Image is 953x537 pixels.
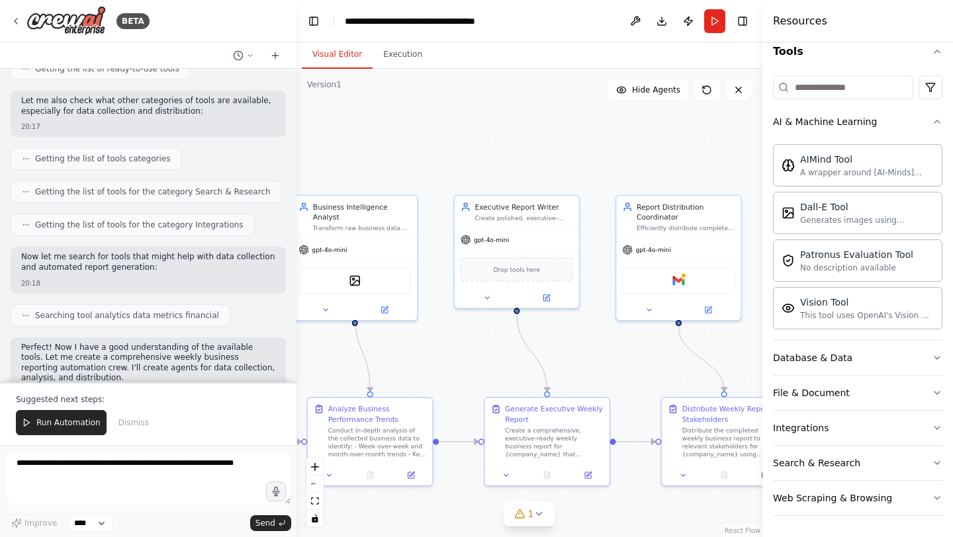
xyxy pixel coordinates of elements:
[394,469,428,481] button: Open in side panel
[800,200,934,214] div: Dall-E Tool
[680,304,737,315] button: Open in side panel
[439,436,478,446] g: Edge from 31772563-ad81-440f-81c8-13c073496f0e to 85e45e52-0c47-46fe-af5e-eb9bde315043
[116,13,150,29] div: BETA
[773,70,942,526] div: Tools
[21,96,275,116] p: Let me also check what other categories of tools are available, especially for data collection an...
[307,397,433,486] div: Analyze Business Performance TrendsConduct in-depth analysis of the collected business data to id...
[453,194,580,309] div: Executive Report WriterCreate polished, executive-ready weekly business reports that synthesize d...
[782,206,795,220] img: DallETool
[349,274,361,286] img: DallETool
[255,518,275,528] span: Send
[637,224,735,232] div: Efficiently distribute completed weekly business reports to all relevant stakeholders through app...
[307,79,341,90] div: Version 1
[748,469,782,481] button: Open in side panel
[356,304,413,315] button: Open in side panel
[373,41,433,69] button: Execution
[112,410,156,435] button: Dismiss
[16,410,107,435] button: Run Automation
[616,436,656,446] g: Edge from 85e45e52-0c47-46fe-af5e-eb9bde315043 to d1317f5a-5293-4a00-8c87-b62008cd4abc
[800,263,913,273] div: No description available
[21,278,275,288] div: 20:18
[682,404,780,425] div: Distribute Weekly Report to Stakeholders
[328,426,426,458] div: Conduct in-depth analysis of the collected business data to identify: - Week-over-week and month-...
[733,12,752,30] button: Hide right sidebar
[518,292,574,304] button: Open in side panel
[773,386,850,399] div: File & Document
[632,85,680,95] span: Hide Agents
[302,41,373,69] button: Visual Editor
[304,12,323,30] button: Hide left sidebar
[773,481,942,515] button: Web Scraping & Browsing
[773,351,852,364] div: Database & Data
[350,314,375,392] g: Edge from c20328ea-20b7-4c71-873a-00c5bb935c38 to 31772563-ad81-440f-81c8-13c073496f0e
[635,246,670,254] span: gpt-4o-mini
[682,426,780,458] div: Distribute the completed weekly business report to all relevant stakeholders for {company_name} u...
[262,436,302,446] g: Edge from b912605f-5ce6-4507-be57-6a2501054baa to 31772563-ad81-440f-81c8-13c073496f0e
[484,397,610,486] div: Generate Executive Weekly ReportCreate a comprehensive, executive-ready weekly business report fo...
[800,248,913,261] div: Patronus Evaluation Tool
[773,411,942,445] button: Integrations
[35,220,244,230] span: Getting the list of tools for the category Integrations
[505,426,603,458] div: Create a comprehensive, executive-ready weekly business report for {company_name} that transforms...
[306,458,324,475] button: zoom in
[228,48,259,63] button: Switch to previous chat
[773,33,942,70] button: Tools
[292,194,418,321] div: Business Intelligence AnalystTransform raw business data into actionable insights by identifying ...
[36,417,101,428] span: Run Automation
[773,376,942,410] button: File & Document
[800,296,934,309] div: Vision Tool
[21,252,275,272] p: Now let me search for tools that might help with data collection and automated report generation:
[306,458,324,527] div: React Flow controls
[773,139,942,340] div: AI & Machine Learning
[570,469,605,481] button: Open in side panel
[773,104,942,139] button: AI & Machine Learning
[313,202,411,222] div: Business Intelligence Analyst
[674,326,729,392] g: Edge from 7fd76db6-19d6-4392-9f62-09f1382b7ae0 to d1317f5a-5293-4a00-8c87-b62008cd4abc
[35,186,271,197] span: Getting the list of tools for the category Search & Research
[26,6,106,36] img: Logo
[615,194,742,321] div: Report Distribution CoordinatorEfficiently distribute completed weekly business reports to all re...
[21,343,275,384] p: Perfect! Now I have a good understanding of the available tools. Let me create a comprehensive we...
[306,493,324,510] button: fit view
[773,13,827,29] h4: Resources
[475,202,572,212] div: Executive Report Writer
[16,394,281,405] p: Suggested next steps:
[773,115,877,128] div: AI & Machine Learning
[24,518,57,528] span: Improve
[505,404,603,425] div: Generate Executive Weekly Report
[800,215,934,226] div: Generates images using OpenAI's Dall-E model.
[672,274,684,286] img: Gmail
[306,510,324,527] button: toggle interactivity
[345,15,494,28] nav: breadcrumb
[21,122,275,132] div: 20:17
[528,507,534,520] span: 1
[525,469,568,481] button: No output available
[265,48,286,63] button: Start a new chat
[608,79,688,101] button: Hide Agents
[349,469,392,481] button: No output available
[773,421,829,434] div: Integrations
[773,341,942,375] button: Database & Data
[800,153,934,166] div: AIMind Tool
[312,246,347,254] span: gpt-4o-mini
[250,515,291,531] button: Send
[773,491,892,505] div: Web Scraping & Browsing
[637,202,735,222] div: Report Distribution Coordinator
[5,515,63,532] button: Improve
[504,502,555,526] button: 1
[328,404,426,425] div: Analyze Business Performance Trends
[800,310,934,321] div: This tool uses OpenAI's Vision API to describe the contents of an image.
[35,310,219,321] span: Searching tool analytics data metrics financial
[118,417,149,428] span: Dismiss
[266,481,286,501] button: Click to speak your automation idea
[35,63,179,74] span: Getting the list of ready-to-use tools
[306,475,324,493] button: zoom out
[773,446,942,480] button: Search & Research
[475,214,572,222] div: Create polished, executive-ready weekly business reports that synthesize data insights into compe...
[782,254,795,267] img: PatronusEvalTool
[35,153,170,164] span: Getting the list of tools categories
[782,159,795,172] img: AIMindTool
[703,469,746,481] button: No output available
[474,235,509,243] span: gpt-4o-mini
[800,167,934,178] div: A wrapper around [AI-Minds]([URL][DOMAIN_NAME]). Useful for when you need answers to questions fr...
